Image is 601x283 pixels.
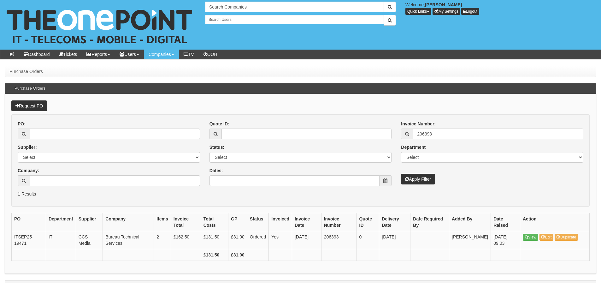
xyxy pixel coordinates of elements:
b: [PERSON_NAME] [425,2,462,7]
td: 206393 [321,231,356,249]
button: Quick Links [405,8,431,15]
a: My Settings [433,8,460,15]
th: Total Costs [201,213,228,231]
th: Date Required By [410,213,449,231]
th: Invoice Number [321,213,356,231]
button: Apply Filter [401,174,435,184]
h3: Purchase Orders [11,83,49,94]
label: PO: [18,121,26,127]
th: Delivery Date [379,213,410,231]
a: Companies [144,50,179,59]
th: Invoice Total [171,213,201,231]
a: Reports [82,50,115,59]
label: Company: [18,167,39,174]
input: Search Users [205,15,384,24]
td: [PERSON_NAME] [449,231,491,249]
th: Department [46,213,76,231]
a: Edit [539,234,554,241]
th: £131.50 [201,249,228,261]
label: Department [401,144,426,150]
td: IT [46,231,76,249]
td: 0 [356,231,379,249]
th: £31.00 [228,249,247,261]
li: Purchase Orders [9,68,43,75]
td: ITSEP25-19471 [12,231,46,249]
td: 2 [154,231,171,249]
label: Status: [209,144,224,150]
th: Invoice Date [292,213,321,231]
a: TV [179,50,199,59]
td: Bureau Technical Services [103,231,154,249]
th: Status [247,213,268,231]
a: Request PO [11,100,47,111]
th: Company [103,213,154,231]
td: £31.00 [228,231,247,249]
th: Date Raised [491,213,520,231]
a: Users [115,50,144,59]
th: Action [520,213,590,231]
th: Added By [449,213,491,231]
a: OOH [199,50,222,59]
td: [DATE] 09:03 [491,231,520,249]
a: Logout [461,8,479,15]
td: [DATE] [292,231,321,249]
a: Dashboard [19,50,55,59]
td: £162.50 [171,231,201,249]
th: Quote ID [356,213,379,231]
td: CCS Media [76,231,103,249]
label: Supplier: [18,144,37,150]
p: 1 Results [18,191,583,197]
th: GP [228,213,247,231]
th: PO [12,213,46,231]
label: Invoice Number: [401,121,436,127]
th: Supplier [76,213,103,231]
a: Duplicate [555,234,578,241]
div: Welcome, [401,2,601,15]
label: Dates: [209,167,223,174]
a: Tickets [55,50,82,59]
td: Yes [269,231,292,249]
td: Ordered [247,231,268,249]
td: £131.50 [201,231,228,249]
input: Search Companies [205,2,384,12]
label: Quote ID: [209,121,229,127]
th: Invoiced [269,213,292,231]
a: View [523,234,538,241]
th: Items [154,213,171,231]
td: [DATE] [379,231,410,249]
